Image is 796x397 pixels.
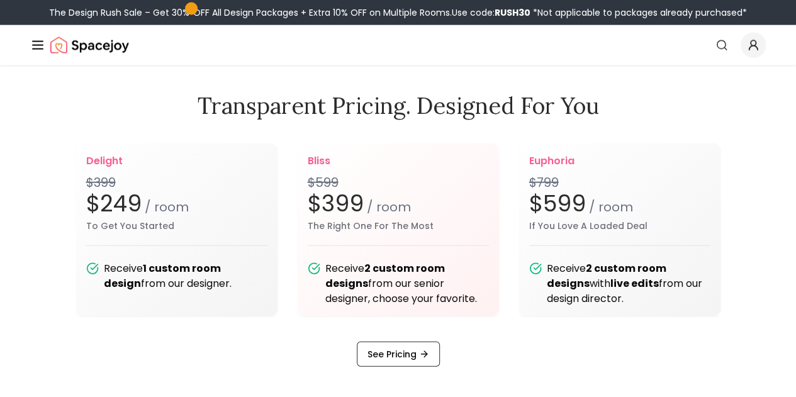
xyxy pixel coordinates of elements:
b: RUSH30 [495,6,530,19]
small: / room [142,198,189,216]
p: delight [86,154,267,169]
b: 1 custom room design [104,261,221,291]
b: 2 custom room designs [325,261,445,291]
p: euphoria [529,154,710,169]
a: delight$399$249 / roomTo Get You StartedReceive1 custom room designfrom our designer. [76,143,277,316]
b: live edits [610,276,659,291]
span: *Not applicable to packages already purchased* [530,6,747,19]
div: Receive from our senior designer, choose your favorite. [325,261,489,306]
a: Spacejoy [50,33,129,58]
b: 2 custom room designs [547,261,666,291]
small: To Get You Started [86,221,267,230]
a: See Pricing [357,342,440,367]
small: The Right One For The Most [308,221,489,230]
small: / room [586,198,633,216]
small: If You Love A Loaded Deal [529,221,710,230]
div: Receive from our designer. [104,261,267,291]
p: $799 [529,174,710,191]
nav: Global [30,25,766,65]
img: Spacejoy Logo [50,33,129,58]
div: The Design Rush Sale – Get 30% OFF All Design Packages + Extra 10% OFF on Multiple Rooms. [49,6,747,19]
h2: $399 [308,191,489,216]
a: bliss$599$399 / roomThe Right One For The MostReceive2 custom room designsfrom our senior designe... [298,143,499,316]
p: $599 [308,174,489,191]
h2: $599 [529,191,710,216]
small: / room [364,198,411,216]
h2: $249 [86,191,267,216]
h2: Transparent pricing. Designed for you [30,93,766,118]
p: $399 [86,174,267,191]
a: euphoria$799$599 / roomIf You Love A Loaded DealReceive2 custom room designswithlive editsfrom ou... [519,143,720,316]
div: Receive with from our design director. [547,261,710,306]
span: Use code: [452,6,530,19]
p: bliss [308,154,489,169]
